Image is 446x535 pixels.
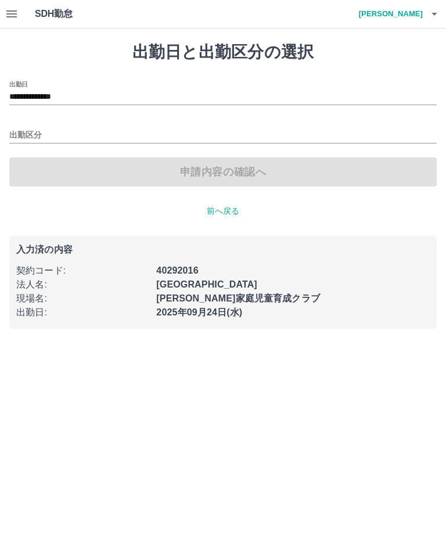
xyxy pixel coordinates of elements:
p: 法人名 : [16,278,149,292]
b: 2025年09月24日(水) [156,307,242,317]
p: 出勤日 : [16,306,149,319]
h1: 出勤日と出勤区分の選択 [9,42,437,62]
b: [PERSON_NAME]家庭児童育成クラブ [156,293,320,303]
b: [GEOGRAPHIC_DATA] [156,279,257,289]
label: 出勤日 [9,80,28,88]
p: 前へ戻る [9,205,437,217]
p: 契約コード : [16,264,149,278]
b: 40292016 [156,265,198,275]
p: 入力済の内容 [16,245,430,254]
p: 現場名 : [16,292,149,306]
